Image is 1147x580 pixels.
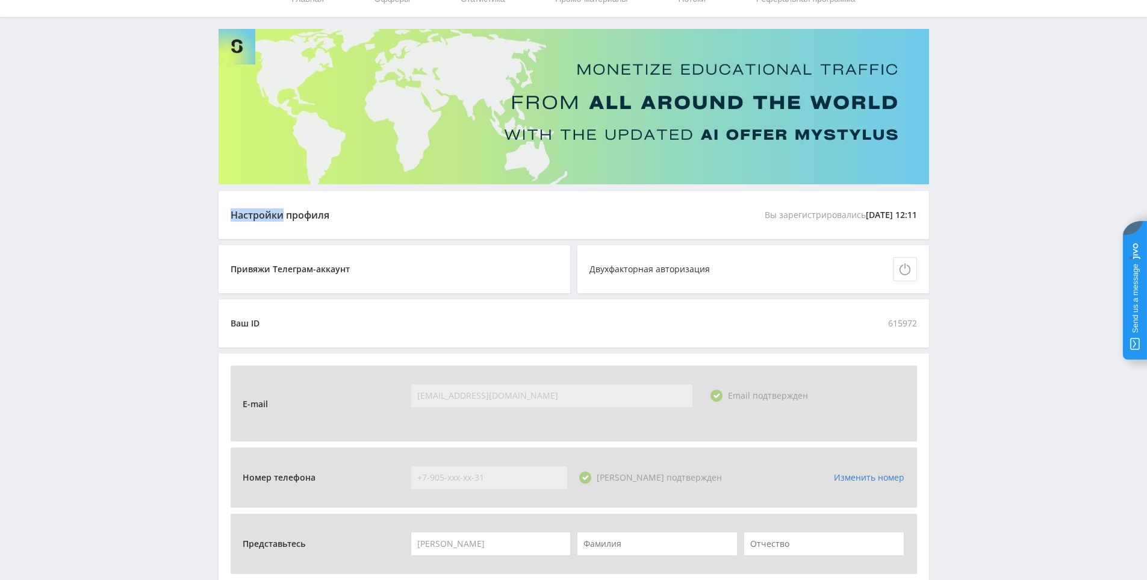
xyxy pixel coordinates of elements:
span: Представьтесь [243,532,311,556]
span: 615972 [888,311,917,335]
div: Двухфакторная авторизация [589,264,710,274]
span: [DATE] 12:11 [866,203,917,227]
input: Имя [411,532,571,556]
input: Фамилия [577,532,738,556]
span: E-mail [243,392,274,416]
span: Вы зарегистрировались [765,203,917,227]
span: Email подтвержден [728,390,808,401]
span: Привяжи Телеграм-аккаунт [231,257,356,281]
div: Ваш ID [231,319,260,328]
span: [PERSON_NAME] подтвержден [597,472,722,483]
div: Настройки профиля [231,210,329,220]
input: Отчество [744,532,904,556]
span: Номер телефона [243,466,322,490]
a: Изменить номер [834,472,904,483]
img: Banner [219,29,929,184]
